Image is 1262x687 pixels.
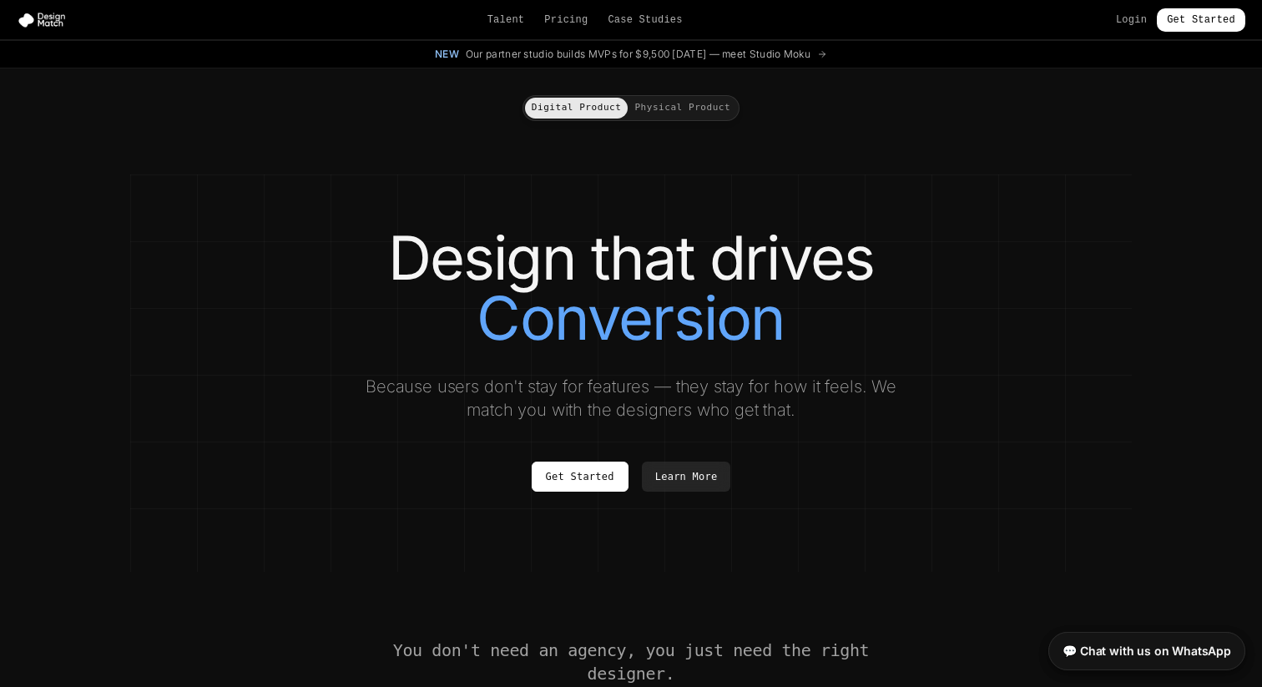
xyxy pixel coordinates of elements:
[1116,13,1147,27] a: Login
[608,13,682,27] a: Case Studies
[435,48,459,61] span: New
[642,462,731,492] a: Learn More
[466,48,810,61] span: Our partner studio builds MVPs for $9,500 [DATE] — meet Studio Moku
[628,98,737,119] button: Physical Product
[17,12,73,28] img: Design Match
[1157,8,1245,32] a: Get Started
[1048,632,1245,670] a: 💬 Chat with us on WhatsApp
[391,639,871,685] h2: You don't need an agency, you just need the right designer.
[525,98,628,119] button: Digital Product
[477,288,785,348] span: Conversion
[487,13,525,27] a: Talent
[164,228,1098,348] h1: Design that drives
[351,375,911,422] p: Because users don't stay for features — they stay for how it feels. We match you with the designe...
[544,13,588,27] a: Pricing
[532,462,628,492] a: Get Started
